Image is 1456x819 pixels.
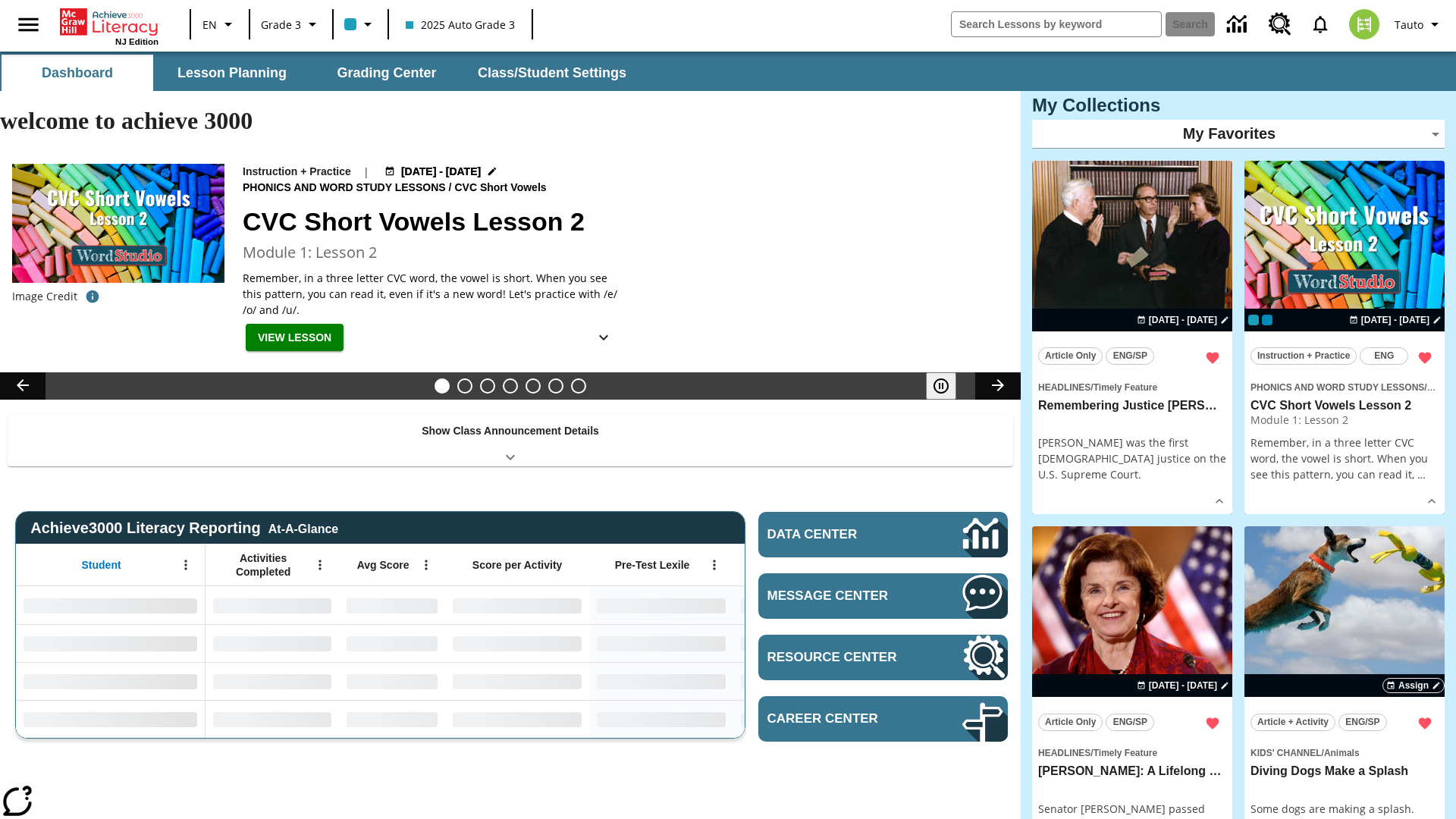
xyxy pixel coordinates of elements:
[1260,4,1301,45] a: Resource Center, Will open in new tab
[1149,313,1217,327] span: [DATE] - [DATE]
[1038,748,1090,758] span: Headlines
[60,5,158,46] div: Home
[1094,382,1157,393] span: Timely Feature
[60,7,158,37] a: Home
[1113,348,1147,364] span: ENG/SP
[1411,344,1439,372] button: Remove from Favorites
[767,650,917,665] span: Resource Center
[454,180,549,196] span: CVC Short Vowels
[1250,714,1335,731] button: Article + Activity
[548,378,563,394] button: Slide 6 Pre-release lesson
[952,12,1161,36] input: search field
[733,662,877,700] div: No Data,
[1244,161,1445,515] div: lesson details
[767,527,911,542] span: Data Center
[1038,378,1226,395] span: Topic: Headlines/Timely Feature
[503,378,518,394] button: Slide 4 Taking Movies to the X-Dimension
[202,17,217,33] span: EN
[1257,714,1329,730] span: Article + Activity
[243,270,622,318] span: Remember, in a three letter CVC word, the vowel is short. When you see this pattern, you can read...
[1374,348,1394,364] span: ENG
[339,700,445,738] div: No Data,
[1250,744,1439,761] span: Topic: Kids' Channel/Animals
[1106,714,1154,731] button: ENG/SP
[1038,714,1103,731] button: Article Only
[1113,714,1147,730] span: ENG/SP
[1411,710,1439,737] button: Remove from Favorites
[767,711,917,726] span: Career Center
[357,558,409,572] span: Avg Score
[1349,9,1379,39] img: avatar image
[406,17,515,33] span: 2025 Auto Grade 3
[588,324,619,352] button: Show Details
[1382,678,1445,693] button: Assign Choose Dates
[77,283,108,310] button: Image credit: TOXIC CAT/Shutterstock
[255,11,328,38] button: Grade: Grade 3, Select a grade
[1134,679,1232,692] button: Aug 18 - Aug 18 Choose Dates
[1395,17,1423,33] span: Tauto
[8,414,1013,466] div: Show Class Announcement Details
[243,202,1003,241] h2: CVC Short Vowels Lesson 2
[1032,95,1445,116] h3: My Collections
[243,241,1003,264] h3: Module 1: Lesson 2
[1038,435,1226,482] div: [PERSON_NAME] was the first [DEMOGRAPHIC_DATA] justice on the U.S. Supreme Court.
[174,554,197,576] button: Open Menu
[1199,710,1226,737] button: Remove from Favorites
[12,164,224,284] img: CVC Short Vowels Lesson 2.
[1250,748,1322,758] span: Kids' Channel
[571,378,586,394] button: Slide 7 Career Lesson
[206,586,339,624] div: No Data,
[1250,382,1424,393] span: Phonics and Word Study Lessons
[1250,347,1357,365] button: Instruction + Practice
[449,181,452,193] span: /
[1218,4,1260,45] a: Data Center
[1389,11,1450,38] button: Profile/Settings
[480,378,495,394] button: Slide 3 Remembering Justice O'Connor
[339,624,445,662] div: No Data,
[1262,315,1272,325] div: OL 2025 Auto Grade 4
[206,700,339,738] div: No Data,
[1038,744,1226,761] span: Topic: Headlines/Timely Feature
[82,558,121,572] span: Student
[1032,120,1445,149] div: My Favorites
[1038,382,1090,393] span: Headlines
[363,164,369,180] span: |
[615,558,690,572] span: Pre-Test Lexile
[1199,344,1226,372] button: Remove from Favorites
[401,164,481,180] span: [DATE] - [DATE]
[733,700,877,738] div: No Data,
[1345,714,1379,730] span: ENG/SP
[1322,748,1324,758] span: /
[1149,679,1217,692] span: [DATE] - [DATE]
[1417,467,1426,482] span: …
[1340,5,1389,44] button: Select a new avatar
[12,289,77,304] p: Image Credit
[1250,435,1439,482] p: Remember, in a three letter CVC word, the vowel is short. When you see this pattern, you can read...
[758,696,1008,742] a: Career Center
[115,37,158,46] span: NJ Edition
[30,519,338,537] span: Achieve3000 Literacy Reporting
[526,378,541,394] button: Slide 5 Cars of the Future?
[1250,398,1439,414] h3: CVC Short Vowels Lesson 2
[339,662,445,700] div: No Data,
[926,372,956,400] button: Pause
[213,551,313,579] span: Activities Completed
[338,11,383,38] button: Class color is light blue. Change class color
[703,554,726,576] button: Open Menu
[1250,764,1439,780] h3: Diving Dogs Make a Splash
[261,17,301,33] span: Grade 3
[1398,679,1429,692] span: Assign
[2,55,153,91] button: Dashboard
[975,372,1021,400] button: Lesson carousel, Next
[206,624,339,662] div: No Data,
[1248,315,1259,325] div: Current Class
[1090,748,1093,758] span: /
[1045,714,1096,730] span: Article Only
[156,55,308,91] button: Lesson Planning
[472,558,563,572] span: Score per Activity
[758,512,1008,557] a: Data Center
[1134,313,1232,327] button: Aug 18 - Aug 18 Choose Dates
[311,55,463,91] button: Grading Center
